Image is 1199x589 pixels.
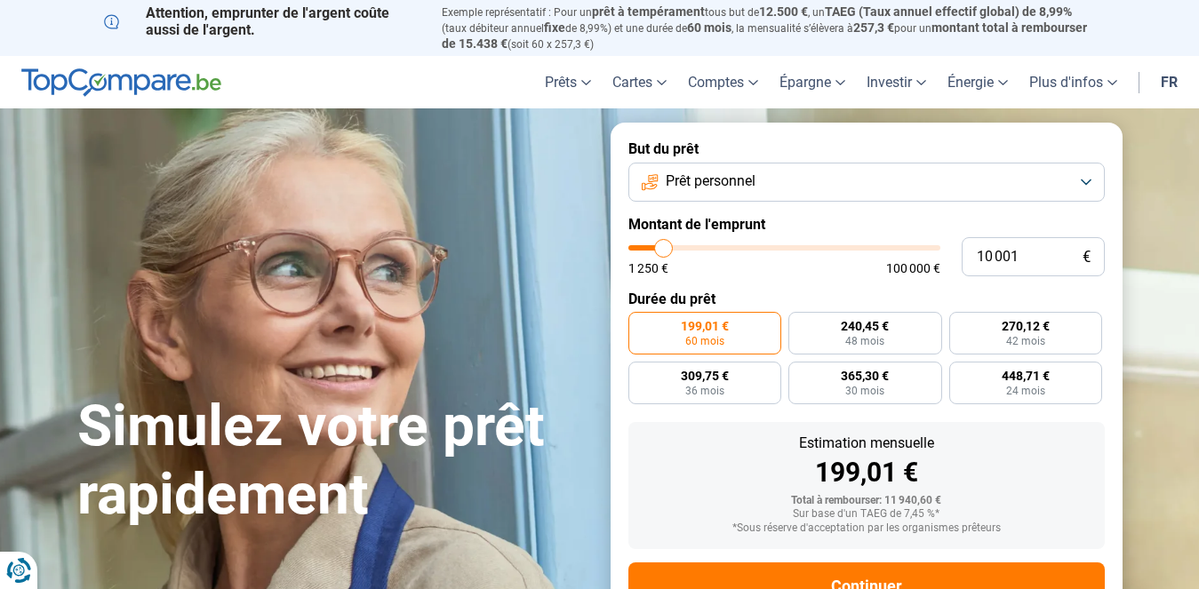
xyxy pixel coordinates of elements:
[1083,250,1091,265] span: €
[442,20,1087,51] span: montant total à rembourser de 15.438 €
[845,336,884,346] span: 48 mois
[534,56,602,108] a: Prêts
[666,171,755,191] span: Prêt personnel
[886,262,940,275] span: 100 000 €
[628,140,1105,157] label: But du prêt
[825,4,1072,19] span: TAEG (Taux annuel effectif global) de 8,99%
[1002,370,1050,382] span: 448,71 €
[681,370,729,382] span: 309,75 €
[643,436,1091,450] div: Estimation mensuelle
[759,4,808,19] span: 12.500 €
[1002,320,1050,332] span: 270,12 €
[1006,386,1045,396] span: 24 mois
[687,20,731,35] span: 60 mois
[442,4,1096,52] p: Exemple représentatif : Pour un tous but de , un (taux débiteur annuel de 8,99%) et une durée de ...
[685,336,724,346] span: 60 mois
[544,20,565,35] span: fixe
[677,56,769,108] a: Comptes
[856,56,937,108] a: Investir
[643,508,1091,521] div: Sur base d'un TAEG de 7,45 %*
[602,56,677,108] a: Cartes
[628,163,1105,202] button: Prêt personnel
[643,459,1091,486] div: 199,01 €
[592,4,705,19] span: prêt à tempérament
[77,393,589,529] h1: Simulez votre prêt rapidement
[937,56,1019,108] a: Énergie
[769,56,856,108] a: Épargne
[643,522,1091,535] div: *Sous réserve d'acceptation par les organismes prêteurs
[1019,56,1128,108] a: Plus d'infos
[628,216,1105,233] label: Montant de l'emprunt
[841,370,889,382] span: 365,30 €
[21,68,221,97] img: TopCompare
[1150,56,1188,108] a: fr
[681,320,729,332] span: 199,01 €
[104,4,420,38] p: Attention, emprunter de l'argent coûte aussi de l'argent.
[1006,336,1045,346] span: 42 mois
[643,495,1091,507] div: Total à rembourser: 11 940,60 €
[841,320,889,332] span: 240,45 €
[628,262,668,275] span: 1 250 €
[853,20,894,35] span: 257,3 €
[685,386,724,396] span: 36 mois
[845,386,884,396] span: 30 mois
[628,291,1105,307] label: Durée du prêt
